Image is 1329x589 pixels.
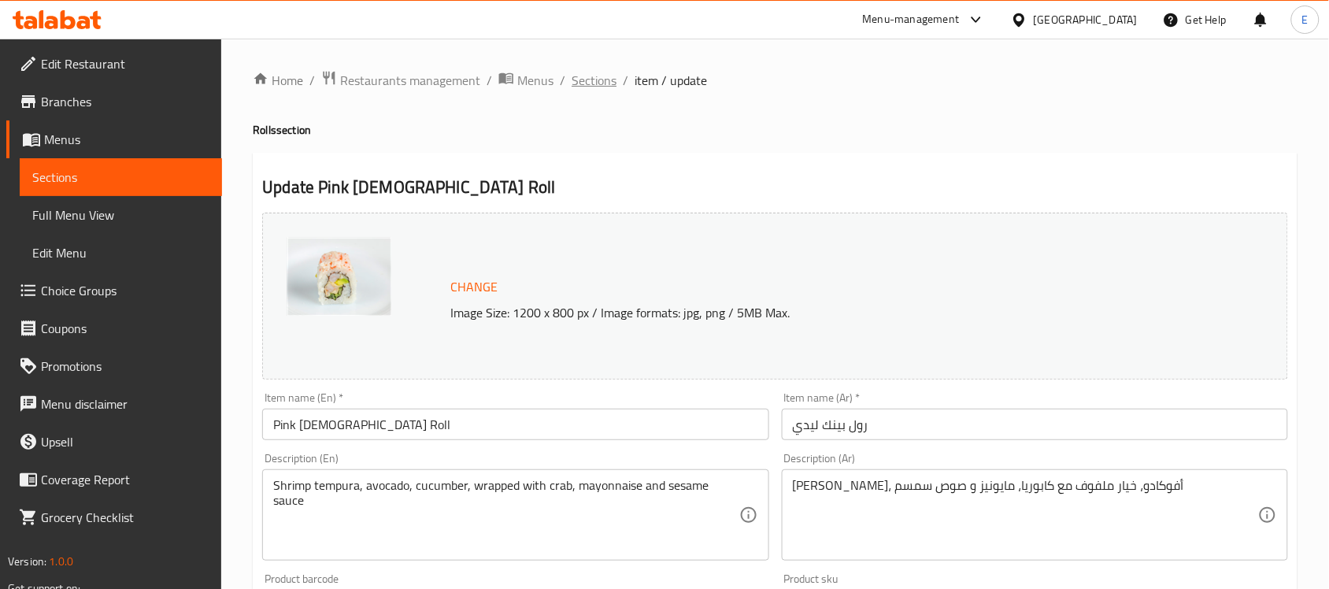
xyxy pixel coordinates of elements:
a: Menus [498,70,553,91]
span: Edit Menu [32,243,209,262]
li: / [487,71,492,90]
div: [GEOGRAPHIC_DATA] [1034,11,1138,28]
span: Grocery Checklist [41,508,209,527]
nav: breadcrumb [253,70,1298,91]
input: Enter name En [262,409,768,440]
h4: Rolls section [253,122,1298,138]
a: Grocery Checklist [6,498,222,536]
textarea: [PERSON_NAME]، أفوكادو، خيار ملفوف مع كابوريا، مايونيز و صوص سمسم [793,478,1258,553]
a: Upsell [6,423,222,461]
button: Change [444,271,504,303]
span: Version: [8,551,46,572]
a: Choice Groups [6,272,222,309]
span: Choice Groups [41,281,209,300]
textarea: Shrimp tempura, avocado, cucumber, wrapped with crab, mayonnaise and sesame sauce [273,478,739,553]
li: / [623,71,628,90]
span: E [1302,11,1309,28]
span: Menu disclaimer [41,395,209,413]
img: pink_lady_roll_637120261928705770.jpg [287,237,391,316]
span: Menus [44,130,209,149]
li: / [309,71,315,90]
span: Promotions [41,357,209,376]
span: 1.0.0 [49,551,73,572]
a: Sections [572,71,616,90]
a: Menu disclaimer [6,385,222,423]
span: Sections [32,168,209,187]
span: Menus [517,71,553,90]
span: Restaurants management [340,71,480,90]
a: Branches [6,83,222,120]
a: Promotions [6,347,222,385]
input: Enter name Ar [782,409,1288,440]
a: Edit Restaurant [6,45,222,83]
span: Branches [41,92,209,111]
li: / [560,71,565,90]
a: Restaurants management [321,70,480,91]
p: Image Size: 1200 x 800 px / Image formats: jpg, png / 5MB Max. [444,303,1176,322]
a: Full Menu View [20,196,222,234]
span: Coupons [41,319,209,338]
a: Home [253,71,303,90]
div: Menu-management [863,10,960,29]
span: Coverage Report [41,470,209,489]
span: Change [450,276,498,298]
span: Upsell [41,432,209,451]
a: Sections [20,158,222,196]
a: Coverage Report [6,461,222,498]
a: Coupons [6,309,222,347]
a: Menus [6,120,222,158]
a: Edit Menu [20,234,222,272]
h2: Update Pink [DEMOGRAPHIC_DATA] Roll [262,176,1288,199]
span: Full Menu View [32,206,209,224]
span: Edit Restaurant [41,54,209,73]
span: item / update [635,71,707,90]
